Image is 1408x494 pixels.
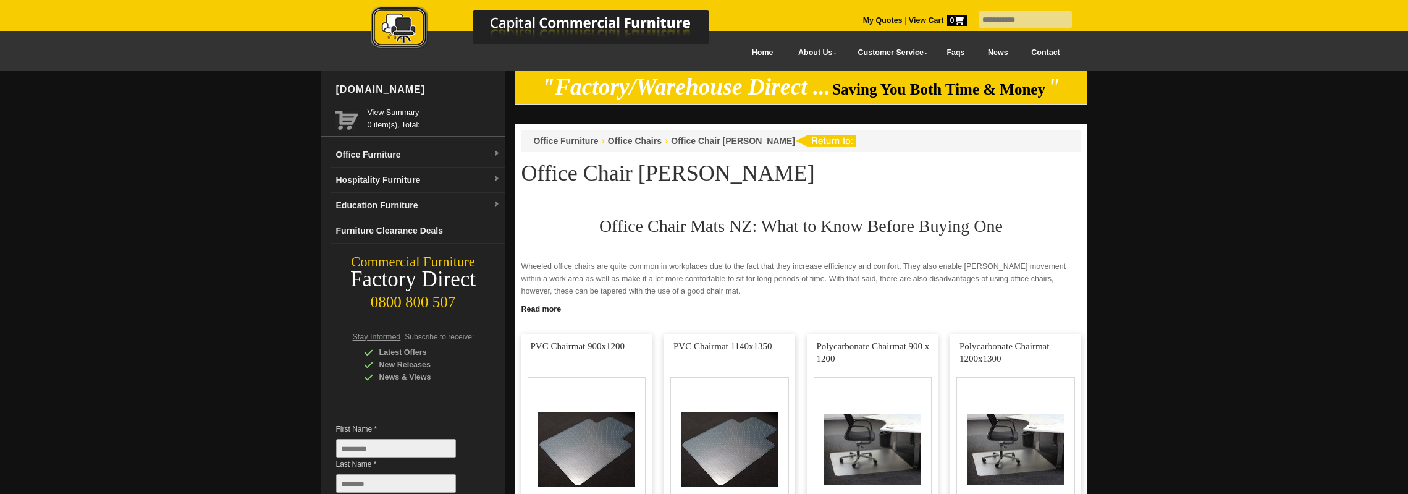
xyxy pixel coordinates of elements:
a: Furniture Clearance Deals [331,218,505,244]
input: Last Name * [336,474,456,493]
div: [DOMAIN_NAME] [331,71,505,108]
a: View Cart0 [906,16,966,25]
img: dropdown [493,201,500,208]
img: Capital Commercial Furniture Logo [337,6,769,51]
div: Latest Offers [364,346,481,359]
strong: View Cart [909,16,967,25]
em: " [1047,74,1060,100]
a: Office Furniture [534,136,599,146]
a: View Summary [368,106,500,119]
a: Education Furnituredropdown [331,193,505,218]
span: First Name * [336,423,474,435]
a: Click to read more [515,300,1087,315]
a: Faqs [935,39,977,67]
div: News & Views [364,371,481,383]
img: return to [795,135,856,147]
img: dropdown [493,176,500,183]
span: Last Name * [336,458,474,471]
h1: Office Chair [PERSON_NAME] [521,161,1081,185]
a: About Us [785,39,844,67]
a: Hospitality Furnituredropdown [331,168,505,193]
a: Capital Commercial Furniture Logo [337,6,769,55]
em: "Factory/Warehouse Direct ... [542,74,830,100]
li: › [665,135,668,147]
span: Subscribe to receive: [405,333,474,341]
div: Factory Direct [321,271,505,288]
a: Contact [1019,39,1071,67]
div: Wheeled office chairs are quite common in workplaces due to the fact that they increase efficienc... [521,207,1081,318]
a: Office Chair [PERSON_NAME] [671,136,795,146]
img: dropdown [493,150,500,158]
span: Saving You Both Time & Money [832,81,1045,98]
a: Customer Service [844,39,935,67]
a: News [976,39,1019,67]
a: Office Furnituredropdown [331,142,505,168]
li: › [602,135,605,147]
input: First Name * [336,439,456,458]
span: Stay Informed [353,333,401,341]
span: 0 [947,15,967,26]
span: 0 item(s), Total: [368,106,500,129]
div: New Releases [364,359,481,371]
a: My Quotes [863,16,903,25]
h2: Office Chair Mats NZ: What to Know Before Buying One [521,217,1081,236]
div: 0800 800 507 [321,287,505,311]
div: Commercial Furniture [321,253,505,271]
a: Office Chairs [608,136,662,146]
